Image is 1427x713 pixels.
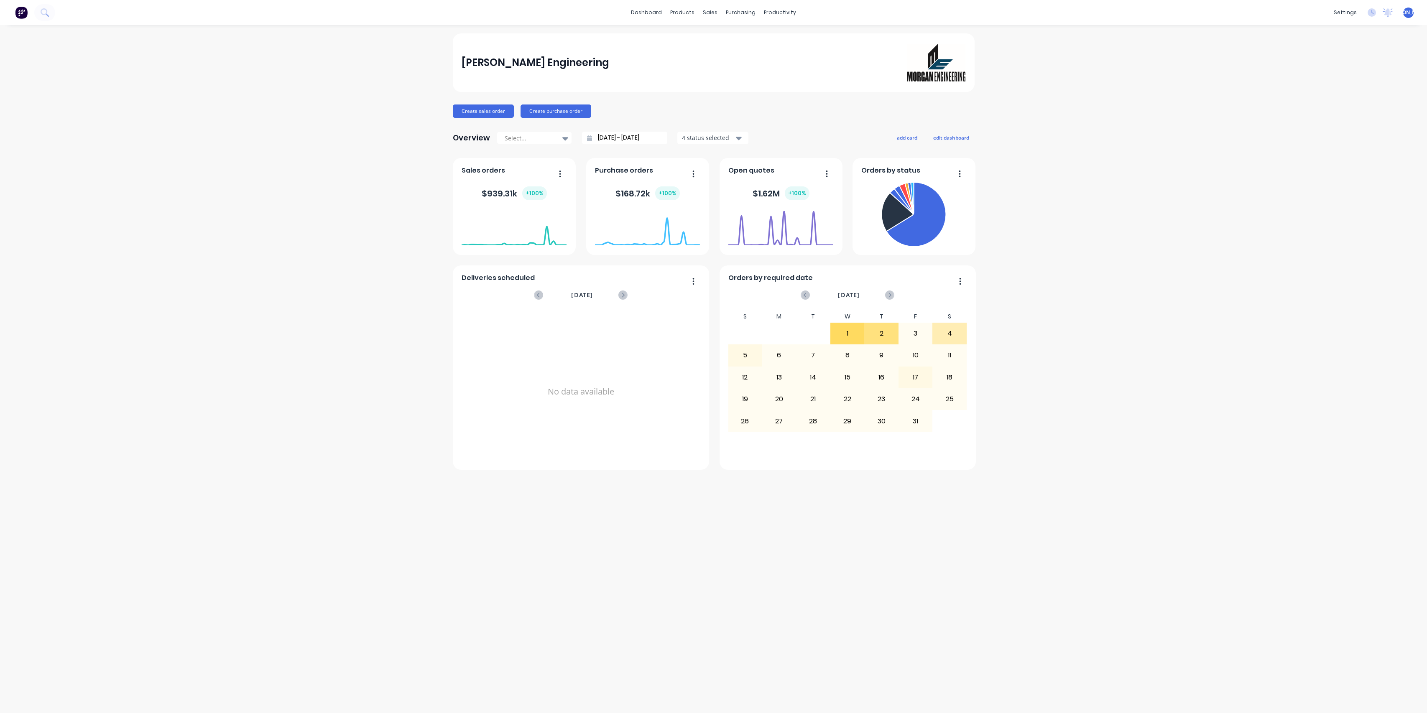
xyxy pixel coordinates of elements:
[831,345,864,366] div: 8
[482,186,547,200] div: $ 939.31k
[15,6,28,19] img: Factory
[1330,6,1361,19] div: settings
[865,323,898,344] div: 2
[899,311,933,323] div: F
[899,323,932,344] div: 3
[453,104,514,118] button: Create sales order
[928,132,975,143] button: edit dashboard
[462,166,505,176] span: Sales orders
[462,54,609,71] div: [PERSON_NAME] Engineering
[830,311,865,323] div: W
[728,367,762,388] div: 12
[655,186,680,200] div: + 100 %
[682,133,735,142] div: 4 status selected
[899,410,932,431] div: 31
[763,389,796,410] div: 20
[864,311,899,323] div: T
[899,367,932,388] div: 17
[899,389,932,410] div: 24
[831,323,864,344] div: 1
[932,311,967,323] div: S
[796,311,830,323] div: T
[763,367,796,388] div: 13
[728,389,762,410] div: 19
[933,367,966,388] div: 18
[522,186,547,200] div: + 100 %
[933,345,966,366] div: 11
[933,389,966,410] div: 25
[865,389,898,410] div: 23
[677,132,748,144] button: 4 status selected
[891,132,923,143] button: add card
[796,410,830,431] div: 28
[666,6,699,19] div: products
[462,273,535,283] span: Deliveries scheduled
[838,290,860,300] span: [DATE]
[699,6,722,19] div: sales
[728,345,762,366] div: 5
[722,6,760,19] div: purchasing
[728,166,774,176] span: Open quotes
[831,410,864,431] div: 29
[728,311,762,323] div: S
[933,323,966,344] div: 4
[907,44,965,81] img: Morgan Engineering
[615,186,680,200] div: $ 168.72k
[627,6,666,19] a: dashboard
[785,186,809,200] div: + 100 %
[571,290,593,300] span: [DATE]
[831,389,864,410] div: 22
[753,186,809,200] div: $ 1.62M
[762,311,796,323] div: M
[865,367,898,388] div: 16
[462,311,700,473] div: No data available
[728,410,762,431] div: 26
[521,104,591,118] button: Create purchase order
[899,345,932,366] div: 10
[831,367,864,388] div: 15
[763,410,796,431] div: 27
[796,389,830,410] div: 21
[760,6,800,19] div: productivity
[453,130,490,146] div: Overview
[861,166,920,176] span: Orders by status
[595,166,653,176] span: Purchase orders
[763,345,796,366] div: 6
[796,367,830,388] div: 14
[796,345,830,366] div: 7
[865,345,898,366] div: 9
[865,410,898,431] div: 30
